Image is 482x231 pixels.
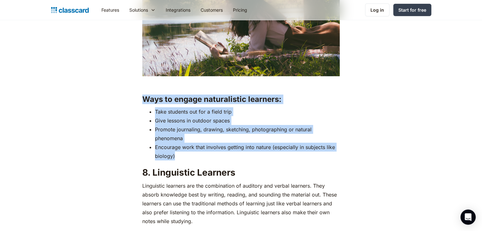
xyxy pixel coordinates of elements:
[129,7,148,13] div: Solutions
[196,3,228,17] a: Customers
[393,4,431,16] a: Start for free
[365,3,389,16] a: Log in
[96,3,124,17] a: Features
[142,79,340,88] p: ‍
[155,143,340,160] li: Encourage work that involves getting into nature (especially in subjects like biology)
[142,167,235,178] strong: 8. Linguistic Learners
[142,95,281,104] strong: Ways to engage naturalistic learners:
[228,3,252,17] a: Pricing
[51,6,89,15] a: home
[398,7,426,13] div: Start for free
[155,107,340,116] li: Take students out for a field trip
[370,7,384,13] div: Log in
[142,181,340,226] p: Linguistic learners are the combination of auditory and verbal learners. They absorb knowledge be...
[124,3,161,17] div: Solutions
[161,3,196,17] a: Integrations
[460,209,476,225] div: Open Intercom Messenger
[155,125,340,143] li: Promote journaling, drawing, sketching, photographing or natural phenomena
[155,116,340,125] li: Give lessons in outdoor spaces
